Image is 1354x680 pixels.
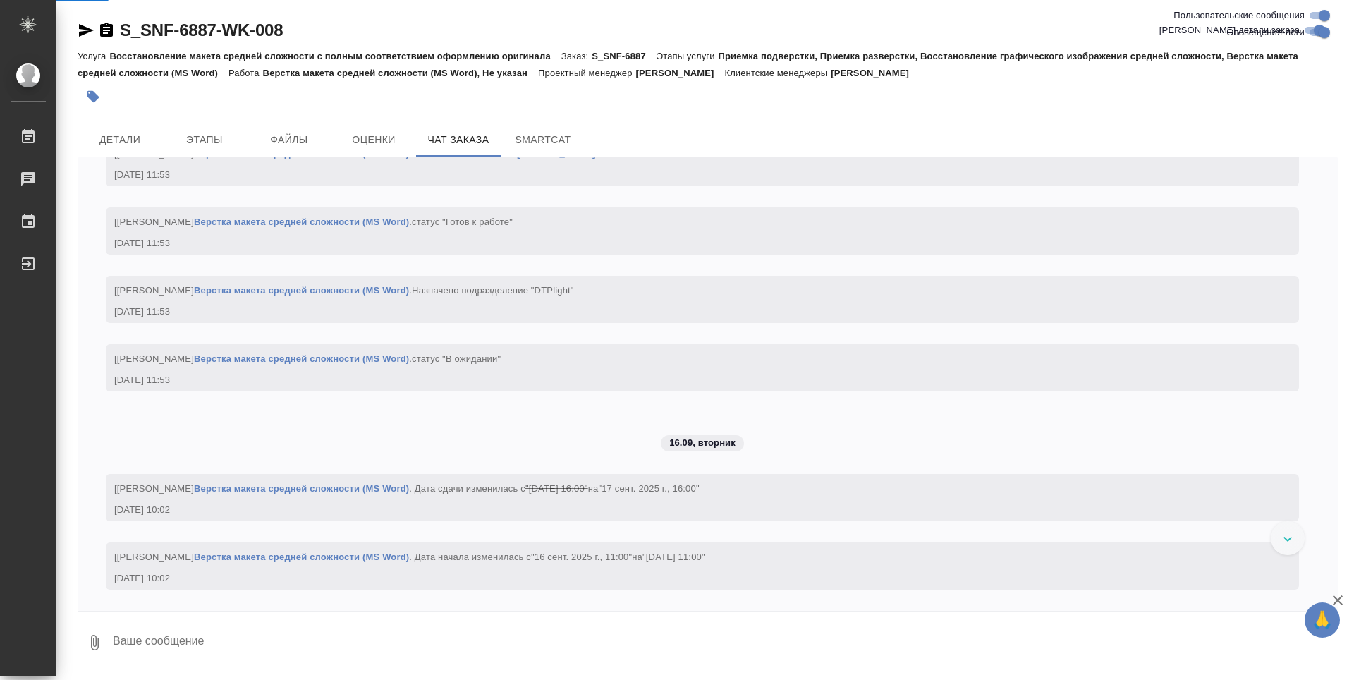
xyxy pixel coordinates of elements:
button: Скопировать ссылку для ЯМессенджера [78,22,94,39]
span: [[PERSON_NAME] . [114,217,513,227]
span: [[PERSON_NAME] . Дата начала изменилась с на [114,552,705,562]
p: Клиентские менеджеры [724,68,831,78]
p: S_SNF-6887 [592,51,657,61]
span: [[PERSON_NAME] . [114,353,501,364]
div: [DATE] 11:53 [114,168,1250,182]
div: [DATE] 10:02 [114,503,1250,517]
span: "16 сент. 2025 г., 11:00" [531,552,632,562]
a: Верстка макета средней сложности (MS Word) [194,217,409,227]
p: Заказ: [561,51,592,61]
span: [PERSON_NAME] детали заказа [1159,23,1300,37]
p: [PERSON_NAME] [831,68,920,78]
p: Проектный менеджер [538,68,635,78]
span: Пользовательские сообщения [1173,8,1305,23]
button: 🙏 [1305,602,1340,638]
span: Детали [86,131,154,149]
div: [DATE] 11:53 [114,373,1250,387]
span: "17 сент. 2025 г., 16:00" [598,483,699,494]
span: Файлы [255,131,323,149]
div: [DATE] 11:53 [114,236,1250,250]
span: Назначено подразделение "DTPlight" [412,285,574,296]
p: Этапы услуги [657,51,719,61]
p: 16.09, вторник [669,436,736,450]
span: SmartCat [509,131,577,149]
button: Добавить тэг [78,81,109,112]
span: [[PERSON_NAME] . Дата сдачи изменилась с на [114,483,700,494]
a: S_SNF-6887-WK-008 [120,20,283,40]
p: Приемка подверстки, Приемка разверстки, Восстановление графического изображения средней сложности... [78,51,1298,78]
p: Верстка макета средней сложности (MS Word), Не указан [263,68,539,78]
div: [DATE] 10:02 [114,571,1250,585]
a: Верстка макета средней сложности (MS Word) [194,353,409,364]
span: Чат заказа [425,131,492,149]
span: Этапы [171,131,238,149]
span: статус "Готов к работе" [412,217,513,227]
span: 🙏 [1310,605,1334,635]
p: Услуга [78,51,109,61]
span: Оповещения-логи [1226,25,1305,40]
button: Скопировать ссылку [98,22,115,39]
span: "[DATE] 16:00" [525,483,588,494]
span: статус "В ожидании" [412,353,501,364]
span: "[DATE] 11:00" [642,552,705,562]
span: Оценки [340,131,408,149]
a: Верстка макета средней сложности (MS Word) [194,483,409,494]
div: [DATE] 11:53 [114,305,1250,319]
a: Верстка макета средней сложности (MS Word) [194,552,409,562]
p: Восстановление макета средней сложности с полным соответствием оформлению оригинала [109,51,561,61]
p: Работа [228,68,263,78]
span: [[PERSON_NAME] . [114,285,574,296]
a: Верстка макета средней сложности (MS Word) [194,285,409,296]
p: [PERSON_NAME] [636,68,725,78]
